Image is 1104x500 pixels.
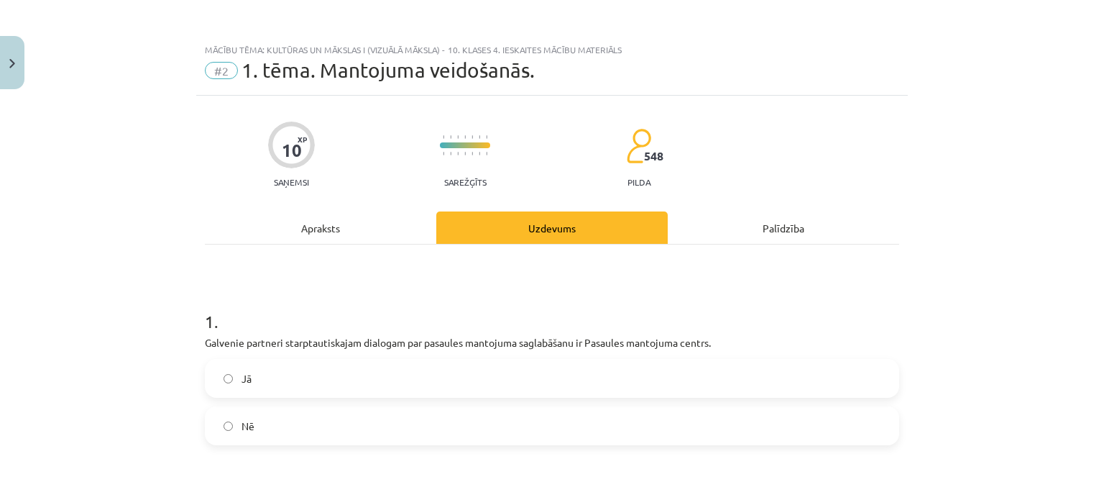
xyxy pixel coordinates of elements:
[479,135,480,139] img: icon-short-line-57e1e144782c952c97e751825c79c345078a6d821885a25fce030b3d8c18986b.svg
[9,59,15,68] img: icon-close-lesson-0947bae3869378f0d4975bcd49f059093ad1ed9edebbc8119c70593378902aed.svg
[627,177,650,187] p: pilda
[224,422,233,431] input: Nē
[205,212,436,244] div: Apraksts
[471,152,473,155] img: icon-short-line-57e1e144782c952c97e751825c79c345078a6d821885a25fce030b3d8c18986b.svg
[205,335,899,350] p: Galvenie partneri starptautiskajam dialogam par pasaules mantojuma saglabāšanu ir Pasaules mantoj...
[479,152,480,155] img: icon-short-line-57e1e144782c952c97e751825c79c345078a6d821885a25fce030b3d8c18986b.svg
[205,62,238,79] span: #2
[241,58,535,82] span: 1. tēma. Mantojuma veidošanās.
[626,128,651,164] img: students-c634bb4e5e11cddfef0936a35e636f08e4e9abd3cc4e673bd6f9a4125e45ecb1.svg
[205,286,899,331] h1: 1 .
[241,371,252,386] span: Jā
[224,374,233,383] input: Jā
[457,152,459,155] img: icon-short-line-57e1e144782c952c97e751825c79c345078a6d821885a25fce030b3d8c18986b.svg
[486,135,487,139] img: icon-short-line-57e1e144782c952c97e751825c79c345078a6d821885a25fce030b3d8c18986b.svg
[464,135,466,139] img: icon-short-line-57e1e144782c952c97e751825c79c345078a6d821885a25fce030b3d8c18986b.svg
[443,135,444,139] img: icon-short-line-57e1e144782c952c97e751825c79c345078a6d821885a25fce030b3d8c18986b.svg
[443,152,444,155] img: icon-short-line-57e1e144782c952c97e751825c79c345078a6d821885a25fce030b3d8c18986b.svg
[298,135,307,143] span: XP
[205,45,899,55] div: Mācību tēma: Kultūras un mākslas i (vizuālā māksla) - 10. klases 4. ieskaites mācību materiāls
[268,177,315,187] p: Saņemsi
[282,140,302,160] div: 10
[471,135,473,139] img: icon-short-line-57e1e144782c952c97e751825c79c345078a6d821885a25fce030b3d8c18986b.svg
[457,135,459,139] img: icon-short-line-57e1e144782c952c97e751825c79c345078a6d821885a25fce030b3d8c18986b.svg
[668,212,899,244] div: Palīdzība
[436,212,668,244] div: Uzdevums
[444,177,487,187] p: Sarežģīts
[464,152,466,155] img: icon-short-line-57e1e144782c952c97e751825c79c345078a6d821885a25fce030b3d8c18986b.svg
[450,152,451,155] img: icon-short-line-57e1e144782c952c97e751825c79c345078a6d821885a25fce030b3d8c18986b.svg
[644,150,663,163] span: 548
[450,135,451,139] img: icon-short-line-57e1e144782c952c97e751825c79c345078a6d821885a25fce030b3d8c18986b.svg
[486,152,487,155] img: icon-short-line-57e1e144782c952c97e751825c79c345078a6d821885a25fce030b3d8c18986b.svg
[241,419,254,434] span: Nē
